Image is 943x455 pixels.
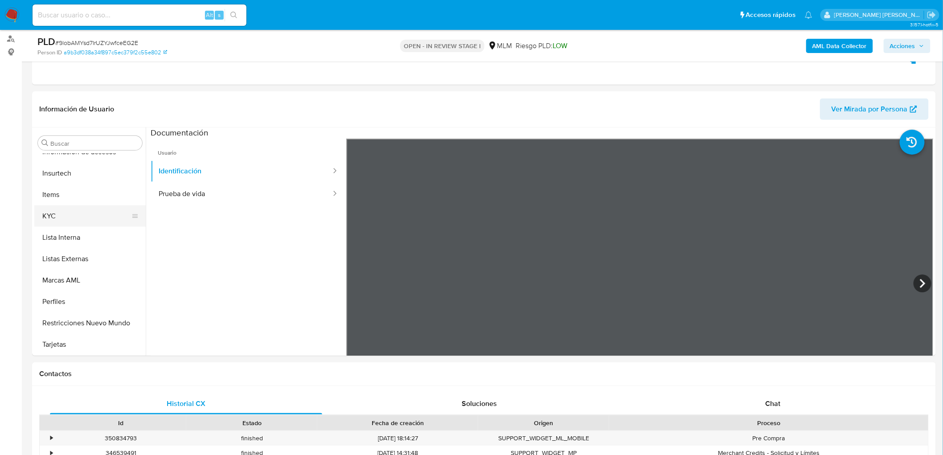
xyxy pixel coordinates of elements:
[225,9,243,21] button: search-icon
[488,41,512,51] div: MLM
[33,9,246,21] input: Buscar usuario o caso...
[910,21,939,28] span: 3.157.1-hotfix-5
[927,10,936,20] a: Salir
[186,431,317,446] div: finished
[55,38,138,47] span: # 9lobAMYsd7IrUZYJwfceEG2E
[64,49,167,57] a: a9b3df038a34f897c5ec379f2c55e802
[50,434,53,443] div: •
[34,334,146,355] button: Tarjetas
[805,11,812,19] a: Notificaciones
[890,39,915,53] span: Acciones
[61,418,180,427] div: Id
[34,184,146,205] button: Items
[193,418,311,427] div: Estado
[553,41,567,51] span: LOW
[478,431,609,446] div: SUPPORT_WIDGET_ML_MOBILE
[834,11,924,19] p: elena.palomino@mercadolibre.com.mx
[484,418,603,427] div: Origen
[317,431,478,446] div: [DATE] 18:14:27
[206,11,213,19] span: Alt
[50,139,139,148] input: Buscar
[39,105,114,114] h1: Información de Usuario
[55,431,186,446] div: 350834793
[34,291,146,312] button: Perfiles
[39,369,929,378] h1: Contactos
[766,398,781,409] span: Chat
[832,98,908,120] span: Ver Mirada por Persona
[462,398,497,409] span: Soluciones
[34,270,146,291] button: Marcas AML
[806,39,873,53] button: AML Data Collector
[615,418,922,427] div: Proceso
[400,40,484,52] p: OPEN - IN REVIEW STAGE I
[37,34,55,49] b: PLD
[167,398,205,409] span: Historial CX
[746,10,796,20] span: Accesos rápidos
[812,39,867,53] b: AML Data Collector
[34,163,146,184] button: Insurtech
[37,49,62,57] b: Person ID
[34,227,146,248] button: Lista Interna
[218,11,221,19] span: s
[884,39,931,53] button: Acciones
[516,41,567,51] span: Riesgo PLD:
[41,139,49,147] button: Buscar
[34,205,139,227] button: KYC
[609,431,928,446] div: Pre Compra
[324,418,472,427] div: Fecha de creación
[34,248,146,270] button: Listas Externas
[820,98,929,120] button: Ver Mirada por Persona
[34,312,146,334] button: Restricciones Nuevo Mundo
